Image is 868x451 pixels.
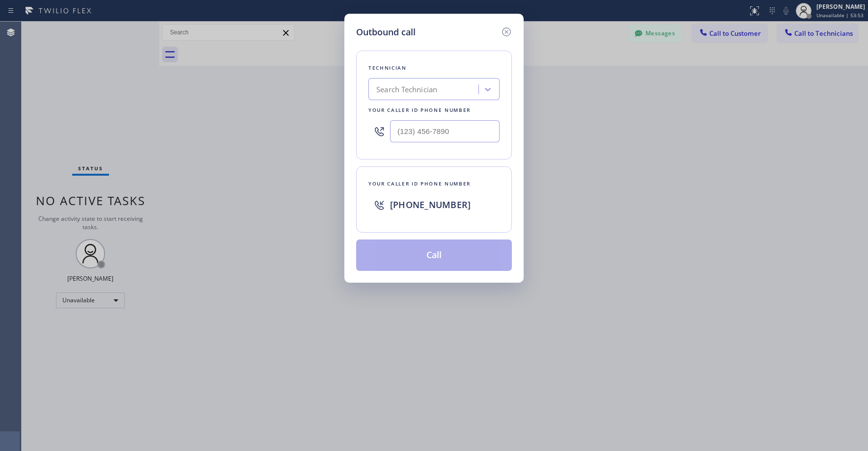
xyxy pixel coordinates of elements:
div: Search Technician [376,84,437,95]
input: (123) 456-7890 [390,120,500,142]
span: [PHONE_NUMBER] [390,199,471,211]
h5: Outbound call [356,26,416,39]
div: Technician [368,63,500,73]
div: Your caller id phone number [368,179,500,189]
button: Call [356,239,512,271]
div: Your caller id phone number [368,105,500,115]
